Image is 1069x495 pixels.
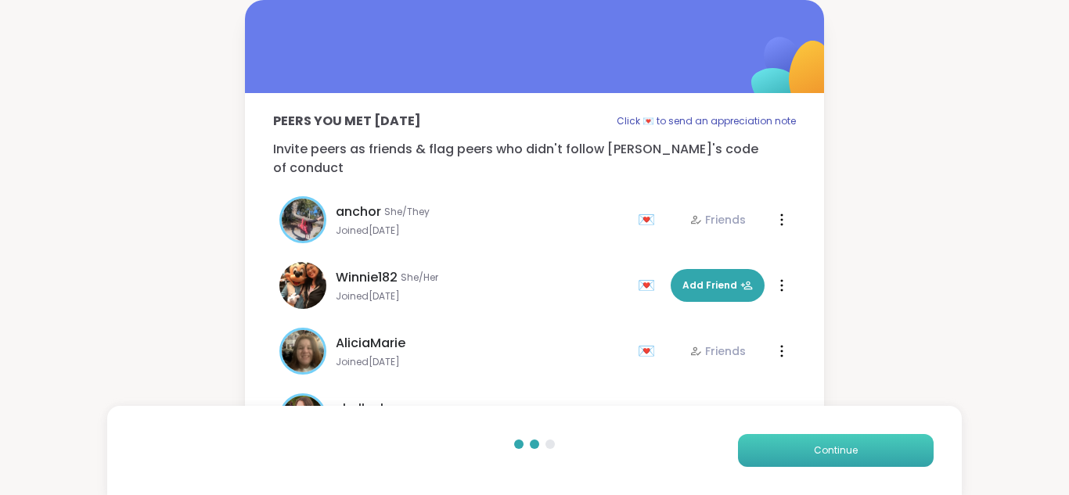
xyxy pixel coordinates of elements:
[638,339,661,364] div: 💌
[738,434,934,467] button: Continue
[638,207,661,232] div: 💌
[336,334,405,353] span: AliciaMarie
[336,290,628,303] span: Joined [DATE]
[336,224,628,237] span: Joined [DATE]
[671,269,765,302] button: Add Friend
[401,271,438,284] span: She/Her
[682,278,753,292] span: Add Friend
[384,206,430,218] span: She/They
[282,330,324,372] img: AliciaMarie
[689,212,746,228] div: Friends
[279,262,326,309] img: Winnie182
[814,443,858,457] span: Continue
[638,404,661,429] div: 💌
[638,273,661,298] div: 💌
[336,203,381,221] span: anchor
[273,112,421,131] p: Peers you met [DATE]
[617,112,796,131] p: Click 💌 to send an appreciation note
[273,140,796,178] p: Invite peers as friends & flag peers who didn't follow [PERSON_NAME]'s code of conduct
[336,400,420,418] span: shelleehance
[282,396,324,438] img: shelleehance
[282,199,324,241] img: anchor
[336,268,398,287] span: Winnie182
[689,343,746,359] div: Friends
[336,356,628,368] span: Joined [DATE]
